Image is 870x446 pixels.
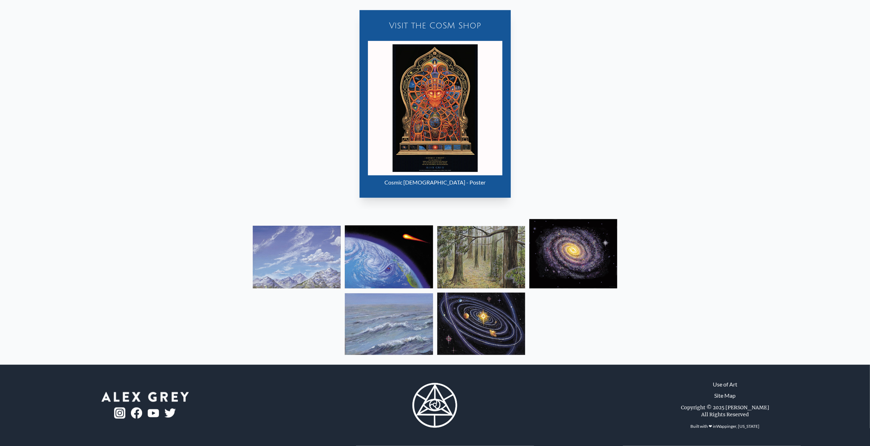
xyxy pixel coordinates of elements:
img: Forest Consciousness [437,226,525,288]
div: All Rights Reserved [701,411,749,418]
img: twitter-logo.png [165,409,176,418]
a: Site Map [714,391,736,400]
a: Visit the CoSM Shop [364,14,507,37]
img: ig-logo.png [114,407,125,419]
img: youtube-logo.png [148,409,159,417]
div: Built with ❤ in [688,421,762,432]
div: Cosmic [DEMOGRAPHIC_DATA] - Poster [368,175,502,189]
a: Use of Art [713,380,737,389]
img: Cosmic Christ - Poster [368,41,502,175]
a: Cosmic [DEMOGRAPHIC_DATA] - Poster [368,41,502,189]
img: fb-logo.png [131,407,142,419]
div: Copyright © 2025 [PERSON_NAME] [681,404,769,411]
img: Solar System Consciousness [437,293,525,355]
img: Air & Mountain Consciousness [253,226,341,288]
a: Wappinger, [US_STATE] [716,424,759,429]
img: Galactic Consciousness [529,219,617,288]
img: Ocen Consciousness [345,293,433,355]
img: Earth Consciousness [345,225,433,288]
